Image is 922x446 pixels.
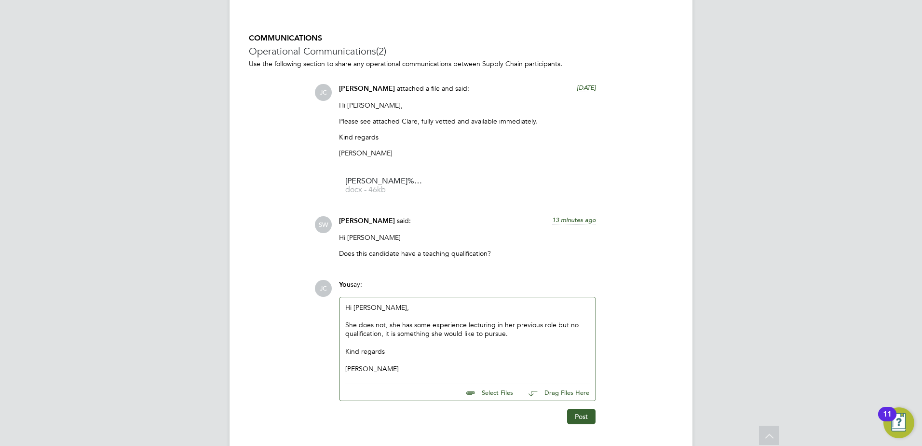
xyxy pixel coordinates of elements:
span: said: [397,216,411,225]
span: [PERSON_NAME] [339,84,395,93]
div: say: [339,280,596,297]
button: Post [567,409,596,424]
a: [PERSON_NAME]%20CV docx - 46kb [345,178,422,194]
p: Does this candidate have a teaching qualification? [339,249,596,258]
span: [DATE] [577,84,596,92]
span: attached a file and said: [397,84,469,93]
p: Use the following section to share any operational communications between Supply Chain participants. [249,59,673,68]
p: Please see attached Clare, fully vetted and available immediately. [339,117,596,125]
span: 13 minutes ago [552,216,596,224]
div: [PERSON_NAME] [345,364,590,373]
p: Kind regards [339,133,596,141]
div: Hi [PERSON_NAME], [345,303,590,374]
button: Drag Files Here [521,383,590,403]
p: [PERSON_NAME] [339,149,596,157]
span: JC [315,280,332,297]
span: [PERSON_NAME]%20CV [345,178,422,185]
span: SW [315,216,332,233]
p: Hi [PERSON_NAME] [339,233,596,242]
span: (2) [376,45,386,57]
div: She does not, she has some experience lecturing in her previous role but no qualification, it is ... [345,321,590,338]
div: Kind regards [345,347,590,356]
span: docx - 46kb [345,186,422,194]
h3: Operational Communications [249,45,673,57]
p: Hi [PERSON_NAME], [339,101,596,110]
h5: COMMUNICATIONS [249,33,673,43]
button: Open Resource Center, 11 new notifications [883,407,914,438]
span: JC [315,84,332,101]
div: 11 [883,414,892,427]
span: [PERSON_NAME] [339,217,395,225]
span: You [339,280,351,289]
